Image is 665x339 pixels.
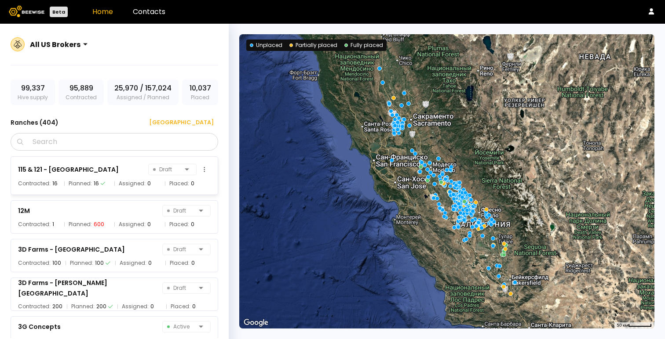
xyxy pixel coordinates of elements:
div: 100 [95,259,104,267]
span: Assigned: [120,259,146,267]
div: [GEOGRAPHIC_DATA] [143,118,214,127]
span: 25,970 / 157,024 [114,83,172,94]
div: 0 [148,259,152,267]
a: Home [92,7,113,17]
img: Google [241,317,270,328]
div: Assigned / Planned [107,79,179,105]
span: 50 км [617,323,628,328]
div: 200 [96,302,106,311]
button: Масштаб карты: 50 км на 50 пкс [614,322,654,328]
div: 12M [18,206,30,216]
div: 200 [52,302,62,311]
span: Contracted: [18,179,51,188]
div: 0 [147,179,151,188]
a: Contacts [133,7,165,17]
div: 16 [52,179,58,188]
div: 16 [94,179,99,188]
h3: Ranches ( 404 ) [11,116,58,129]
div: Placed [182,79,218,105]
div: 0 [150,302,154,311]
span: Contracted: [18,259,51,267]
span: 99,337 [21,83,45,94]
div: 3D Farms - [GEOGRAPHIC_DATA] [18,244,125,255]
span: Contracted: [18,220,51,229]
span: Active [167,321,195,332]
div: 600 [94,220,104,229]
button: [GEOGRAPHIC_DATA] [139,115,218,130]
span: Placed: [171,302,190,311]
span: Planned: [70,259,93,267]
span: Assigned: [119,179,146,188]
span: Draft [167,244,195,255]
div: 3G Concepts [18,321,61,332]
div: Contracted [58,79,104,105]
span: Draft [167,206,195,216]
div: 0 [191,259,195,267]
span: Placed: [170,259,190,267]
span: 10,037 [190,83,211,94]
div: Unplaced [250,41,282,49]
div: All US Brokers [30,39,80,50]
span: Assigned: [119,220,146,229]
div: 0 [147,220,151,229]
span: Placed: [169,220,189,229]
div: 0 [191,220,194,229]
div: Hive supply [11,79,55,105]
div: 3D Farms - [PERSON_NAME][GEOGRAPHIC_DATA] [18,278,162,299]
span: Planned: [71,302,95,311]
div: 1 [52,220,54,229]
div: 0 [191,179,194,188]
span: Draft [153,164,181,175]
img: Beewise logo [9,6,44,17]
a: Открыть эту область в Google Картах (в новом окне) [241,317,270,328]
span: Draft [167,283,195,293]
span: Assigned: [122,302,149,311]
div: 0 [192,302,196,311]
span: Planned: [69,220,92,229]
span: Contracted: [18,302,51,311]
div: 115 & 121 - [GEOGRAPHIC_DATA] [18,164,119,175]
span: Placed: [169,179,189,188]
span: 95,889 [69,83,93,94]
div: Partially placed [289,41,337,49]
span: Planned: [69,179,92,188]
div: 100 [52,259,61,267]
div: Fully placed [344,41,383,49]
div: Beta [50,7,68,17]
